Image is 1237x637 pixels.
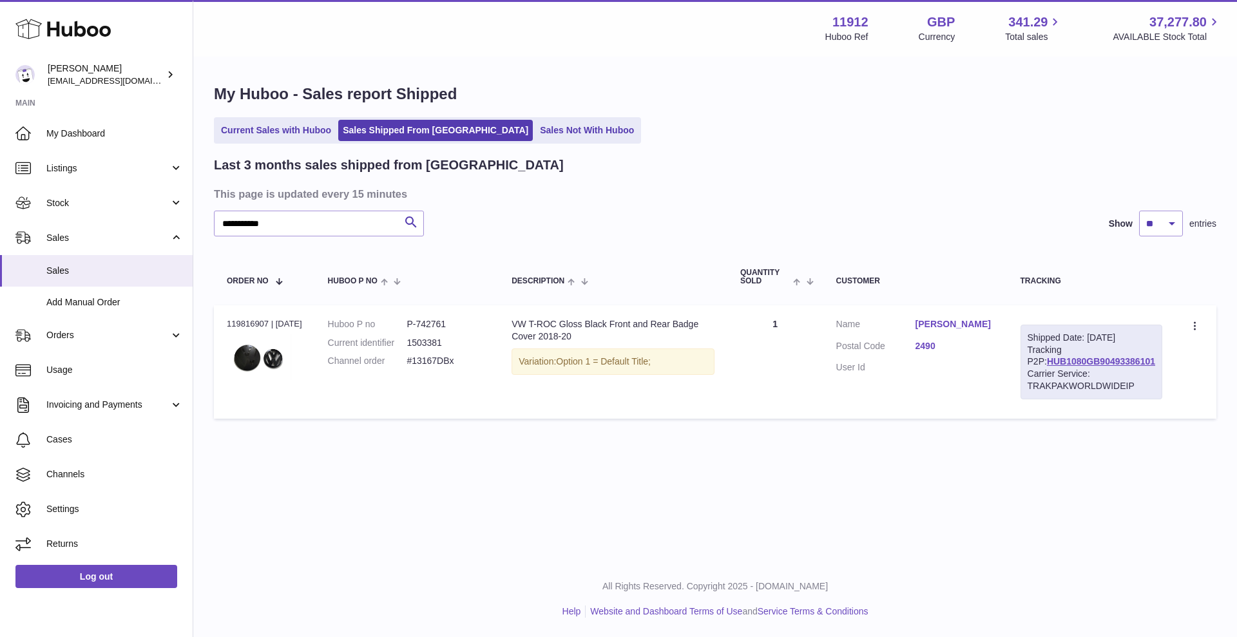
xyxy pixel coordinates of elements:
[919,31,955,43] div: Currency
[214,187,1213,201] h3: This page is updated every 15 minutes
[562,606,581,616] a: Help
[46,468,183,480] span: Channels
[328,337,407,349] dt: Current identifier
[556,356,651,366] span: Option 1 = Default Title;
[512,348,714,375] div: Variation:
[825,31,868,43] div: Huboo Ref
[46,329,169,341] span: Orders
[1189,218,1216,230] span: entries
[727,305,823,419] td: 1
[48,62,164,87] div: [PERSON_NAME]
[1021,277,1162,285] div: Tracking
[586,605,868,618] li: and
[214,84,1216,104] h1: My Huboo - Sales report Shipped
[46,296,183,309] span: Add Manual Order
[328,318,407,330] dt: Huboo P no
[407,318,486,330] dd: P-742761
[1005,14,1062,43] a: 341.29 Total sales
[216,120,336,141] a: Current Sales with Huboo
[1028,368,1155,392] div: Carrier Service: TRAKPAKWORLDWIDEIP
[1008,14,1048,31] span: 341.29
[46,364,183,376] span: Usage
[46,265,183,277] span: Sales
[46,232,169,244] span: Sales
[46,162,169,175] span: Listings
[836,340,916,356] dt: Postal Code
[214,157,564,174] h2: Last 3 months sales shipped from [GEOGRAPHIC_DATA]
[590,606,742,616] a: Website and Dashboard Terms of Use
[338,120,533,141] a: Sales Shipped From [GEOGRAPHIC_DATA]
[1149,14,1207,31] span: 37,277.80
[836,318,916,334] dt: Name
[1028,332,1155,344] div: Shipped Date: [DATE]
[407,355,486,367] dd: #13167DBx
[204,580,1227,593] p: All Rights Reserved. Copyright 2025 - [DOMAIN_NAME]
[836,361,916,374] dt: User Id
[836,277,995,285] div: Customer
[927,14,955,31] strong: GBP
[407,337,486,349] dd: 1503381
[1113,14,1222,43] a: 37,277.80 AVAILABLE Stock Total
[328,355,407,367] dt: Channel order
[46,503,183,515] span: Settings
[227,334,291,379] img: VWT-Roc18-20.jpg
[46,399,169,411] span: Invoicing and Payments
[832,14,868,31] strong: 11912
[512,318,714,343] div: VW T-ROC Gloss Black Front and Rear Badge Cover 2018-20
[46,128,183,140] span: My Dashboard
[916,340,995,352] a: 2490
[1021,325,1162,399] div: Tracking P2P:
[227,277,269,285] span: Order No
[916,318,995,330] a: [PERSON_NAME]
[1113,31,1222,43] span: AVAILABLE Stock Total
[15,565,177,588] a: Log out
[46,538,183,550] span: Returns
[46,433,183,446] span: Cases
[535,120,638,141] a: Sales Not With Huboo
[1005,31,1062,43] span: Total sales
[48,75,189,86] span: [EMAIL_ADDRESS][DOMAIN_NAME]
[46,197,169,209] span: Stock
[15,65,35,84] img: info@carbonmyride.com
[740,269,790,285] span: Quantity Sold
[328,277,378,285] span: Huboo P no
[227,318,302,330] div: 119816907 | [DATE]
[512,277,564,285] span: Description
[758,606,868,616] a: Service Terms & Conditions
[1109,218,1133,230] label: Show
[1047,356,1155,366] a: HUB1080GB90493386101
